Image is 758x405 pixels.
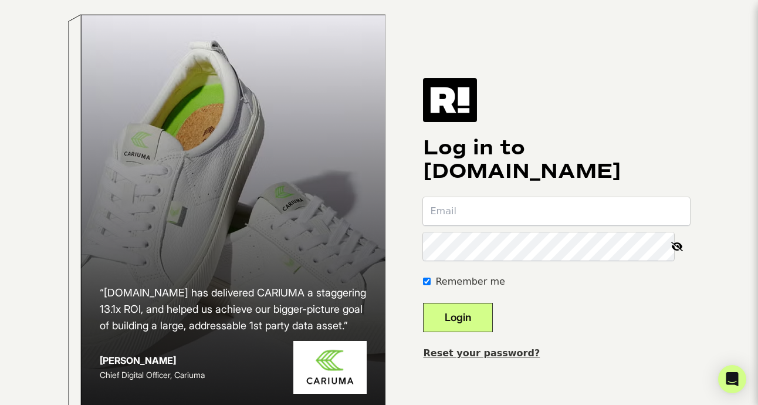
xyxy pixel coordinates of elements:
[435,275,505,289] label: Remember me
[423,78,477,122] img: Retention.com
[423,197,690,225] input: Email
[100,370,205,380] span: Chief Digital Officer, Cariuma
[100,285,367,334] h2: “[DOMAIN_NAME] has delivered CARIUMA a staggering 13.1x ROI, and helped us achieve our bigger-pic...
[100,355,176,366] strong: [PERSON_NAME]
[293,341,367,394] img: Cariuma
[423,136,690,183] h1: Log in to [DOMAIN_NAME]
[423,347,540,359] a: Reset your password?
[718,365,746,393] div: Open Intercom Messenger
[423,303,493,332] button: Login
